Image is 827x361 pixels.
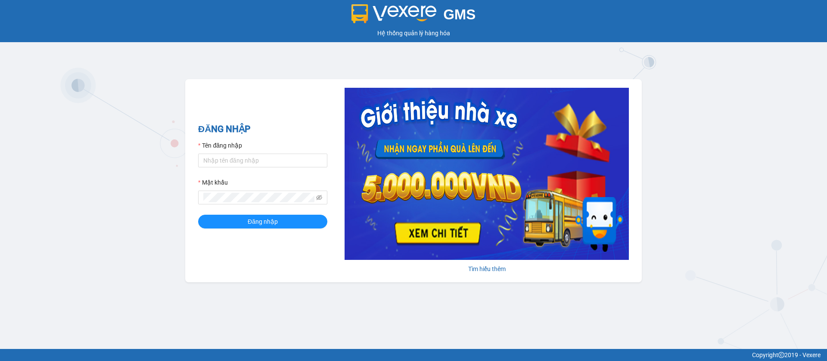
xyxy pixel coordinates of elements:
input: Tên đăng nhập [198,154,327,167]
span: copyright [778,352,784,358]
h2: ĐĂNG NHẬP [198,122,327,136]
span: eye-invisible [316,194,322,201]
a: GMS [351,13,476,20]
img: banner-0 [345,88,629,260]
span: Đăng nhập [248,217,278,226]
label: Tên đăng nhập [198,141,242,150]
span: GMS [443,6,476,22]
input: Mật khẩu [203,193,314,202]
div: Tìm hiểu thêm [345,264,629,274]
div: Hệ thống quản lý hàng hóa [2,28,825,38]
div: Copyright 2019 - Vexere [6,350,821,360]
label: Mật khẩu [198,178,228,187]
img: logo 2 [351,4,437,23]
button: Đăng nhập [198,215,327,228]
